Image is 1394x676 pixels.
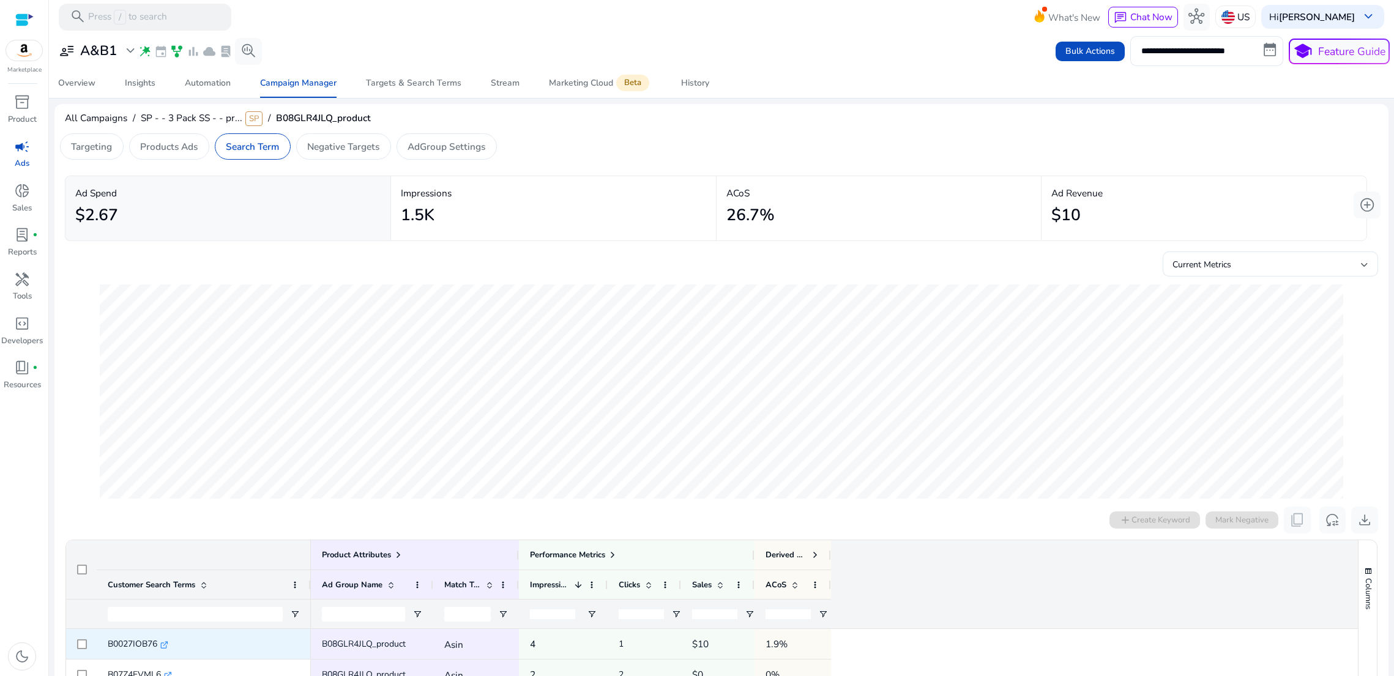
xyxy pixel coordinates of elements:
span: donut_small [14,183,30,199]
span: wand_stars [138,45,152,58]
input: Customer Search Terms Filter Input [108,607,283,622]
button: reset_settings [1319,507,1346,533]
span: Sales [692,579,712,590]
p: Negative Targets [307,139,379,154]
img: amazon.svg [6,40,43,61]
input: Match Type Filter Input [444,607,491,622]
span: chat [1114,11,1127,24]
span: Derived Metrics [766,549,808,560]
p: Developers [1,335,43,347]
p: Resources [4,379,41,392]
span: book_4 [14,360,30,376]
div: Insights [125,79,155,87]
div: Automation [185,79,231,87]
span: ACoS [766,579,786,590]
div: B0027IOB76 [108,627,300,661]
input: Ad Group Name Filter Input [322,607,405,622]
span: Clicks [619,579,640,590]
div: History [681,79,709,87]
p: Hi [1269,12,1355,21]
div: Campaign Manager [260,79,337,87]
button: Open Filter Menu [818,609,828,619]
span: Product Attributes [322,549,391,560]
p: ACoS [726,186,1032,200]
span: SP [245,111,263,126]
p: Products Ads [140,139,198,154]
p: US [1237,6,1250,28]
span: Bulk Actions [1065,45,1115,58]
button: Open Filter Menu [745,609,755,619]
span: campaign [14,139,30,155]
button: Open Filter Menu [671,609,681,619]
span: school [1293,42,1313,61]
span: event [154,45,168,58]
span: / [114,10,125,24]
span: Columns [1363,578,1374,609]
p: Asin [444,632,508,657]
span: Beta [616,75,649,91]
span: fiber_manual_record [32,365,38,371]
span: download [1357,512,1373,528]
p: Ad Spend [75,186,381,200]
span: handyman [14,272,30,288]
span: What's New [1048,7,1100,28]
span: search [70,9,86,24]
h3: A&B1 [80,43,117,59]
span: family_history [170,45,184,58]
p: $10 [692,631,744,656]
h2: $2.67 [75,206,118,225]
span: All Campaigns [65,111,127,124]
span: Chat Now [1130,10,1172,23]
div: Marketing Cloud [549,78,652,89]
p: AdGroup Settings [408,139,485,154]
span: B08GLR4JLQ_product [322,638,406,650]
button: search_insights [235,38,262,65]
span: cloud [203,45,216,58]
p: 4 [530,631,597,656]
h2: 1.5K [401,206,434,225]
span: / [263,111,276,124]
button: Open Filter Menu [498,609,508,619]
button: Open Filter Menu [587,609,597,619]
span: keyboard_arrow_down [1360,9,1376,24]
p: Marketplace [7,65,42,75]
span: Impressions [530,579,570,590]
span: fiber_manual_record [32,232,38,238]
p: Product [8,114,37,126]
span: Performance Metrics [530,549,605,560]
span: inventory_2 [14,94,30,110]
button: Open Filter Menu [412,609,422,619]
p: Feature Guide [1318,43,1385,59]
span: dark_mode [14,648,30,664]
h2: 26.7% [726,206,775,225]
p: Ad Revenue [1051,186,1357,200]
span: Match Type [444,579,481,590]
span: search_insights [240,43,256,59]
p: Search Term [226,139,279,154]
div: Stream [491,79,520,87]
p: Reports [8,247,37,259]
span: reset_settings [1324,512,1340,528]
p: 1.9% [766,631,820,656]
b: [PERSON_NAME] [1279,10,1355,23]
span: lab_profile [219,45,233,58]
h2: $10 [1051,206,1081,225]
button: schoolFeature Guide [1289,39,1390,64]
div: Targets & Search Terms [366,79,461,87]
span: / [127,111,141,124]
span: Customer Search Terms [108,579,195,590]
p: Targeting [71,139,112,154]
div: Overview [58,79,95,87]
span: bar_chart [187,45,200,58]
span: 1 [619,638,624,650]
button: Open Filter Menu [290,609,300,619]
span: Ad Group Name [322,579,382,590]
p: Tools [13,291,32,303]
img: us.svg [1221,10,1235,24]
span: code_blocks [14,316,30,332]
p: Sales [12,202,32,215]
p: Impressions [401,186,706,200]
span: hub [1188,9,1204,24]
span: user_attributes [59,43,75,59]
button: hub [1183,4,1210,31]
